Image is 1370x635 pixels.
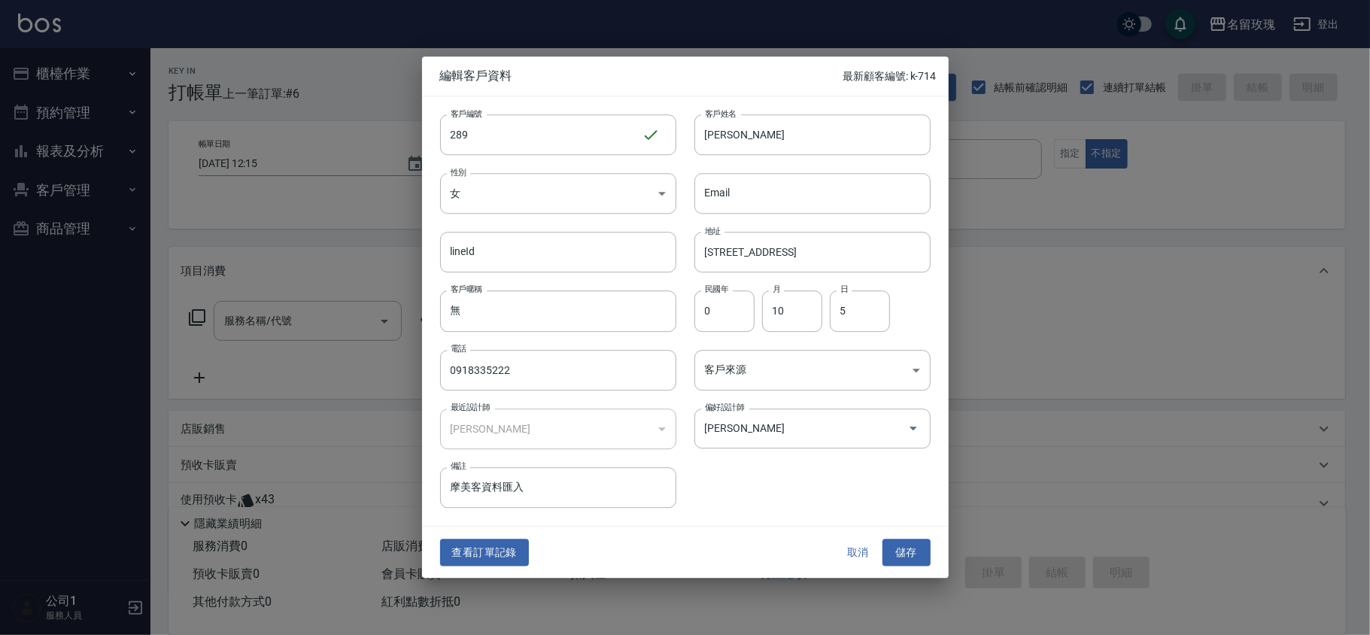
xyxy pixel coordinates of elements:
[882,539,931,567] button: 儲存
[705,402,744,413] label: 偏好設計師
[843,68,936,84] p: 最新顧客編號: k-714
[451,284,482,296] label: 客戶暱稱
[705,284,728,296] label: 民國年
[705,226,721,237] label: 地址
[451,460,466,472] label: 備註
[834,539,882,567] button: 取消
[840,284,848,296] label: 日
[451,166,466,178] label: 性別
[451,108,482,119] label: 客戶編號
[901,417,925,441] button: Open
[440,173,676,214] div: 女
[440,409,676,449] div: [PERSON_NAME]
[440,68,843,84] span: 編輯客戶資料
[440,539,529,567] button: 查看訂單記錄
[773,284,780,296] label: 月
[451,343,466,354] label: 電話
[705,108,737,119] label: 客戶姓名
[451,402,490,413] label: 最近設計師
